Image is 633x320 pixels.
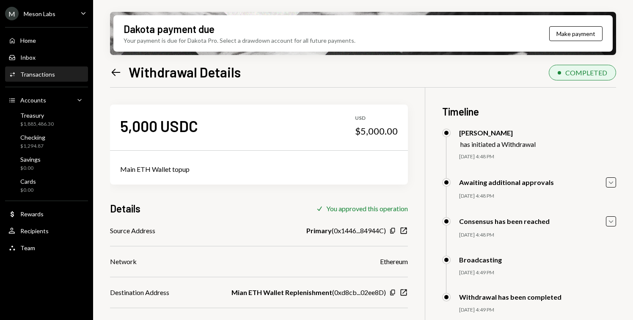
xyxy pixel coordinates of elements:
[24,10,55,17] div: Meson Labs
[20,244,35,251] div: Team
[459,232,616,239] div: [DATE] 4:48 PM
[5,223,88,238] a: Recipients
[231,287,332,298] b: Mian ETH Wallet Replenishment
[549,26,603,41] button: Make payment
[124,22,215,36] div: Dakota payment due
[5,153,88,174] a: Savings$0.00
[380,257,408,267] div: Ethereum
[306,226,386,236] div: ( 0x1446...84944C )
[5,206,88,221] a: Rewards
[110,257,137,267] div: Network
[355,115,398,122] div: USD
[120,164,398,174] div: Main ETH Wallet topup
[5,109,88,130] a: Treasury$1,885,486.30
[459,129,536,137] div: [PERSON_NAME]
[5,240,88,255] a: Team
[5,131,88,152] a: Checking$1,294.87
[20,37,36,44] div: Home
[5,175,88,196] a: Cards$0.00
[20,121,54,128] div: $1,885,486.30
[20,97,46,104] div: Accounts
[459,256,502,264] div: Broadcasting
[20,210,44,218] div: Rewards
[20,134,45,141] div: Checking
[5,66,88,82] a: Transactions
[120,116,198,135] div: 5,000 USDC
[460,140,536,148] div: has initiated a Withdrawal
[20,71,55,78] div: Transactions
[459,217,550,225] div: Consensus has been reached
[20,156,41,163] div: Savings
[5,7,19,20] div: M
[20,227,49,234] div: Recipients
[5,33,88,48] a: Home
[459,269,616,276] div: [DATE] 4:49 PM
[20,165,41,172] div: $0.00
[459,306,616,314] div: [DATE] 4:49 PM
[110,226,155,236] div: Source Address
[129,63,241,80] h1: Withdrawal Details
[326,204,408,212] div: You approved this operation
[20,112,54,119] div: Treasury
[231,287,386,298] div: ( 0xd8cb...02ee8D )
[20,143,45,150] div: $1,294.87
[442,105,616,119] h3: Timeline
[20,178,36,185] div: Cards
[20,54,36,61] div: Inbox
[355,125,398,137] div: $5,000.00
[306,226,332,236] b: Primary
[20,187,36,194] div: $0.00
[110,201,140,215] h3: Details
[5,92,88,108] a: Accounts
[565,69,607,77] div: COMPLETED
[124,36,355,45] div: Your payment is due for Dakota Pro. Select a drawdown account for all future payments.
[459,293,561,301] div: Withdrawal has been completed
[110,287,169,298] div: Destination Address
[5,50,88,65] a: Inbox
[459,193,616,200] div: [DATE] 4:48 PM
[459,178,554,186] div: Awaiting additional approvals
[459,153,616,160] div: [DATE] 4:48 PM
